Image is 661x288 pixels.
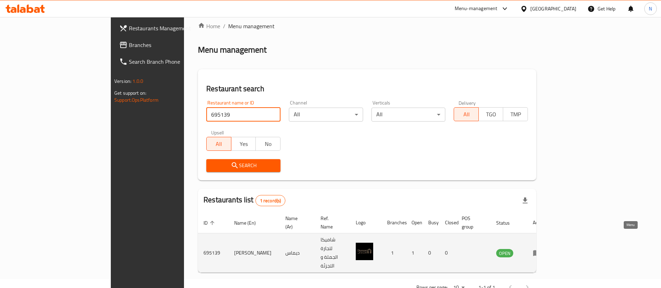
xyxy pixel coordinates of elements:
th: Action [527,212,551,233]
h2: Restaurants list [203,195,285,206]
span: No [259,139,278,149]
button: Search [206,159,280,172]
nav: breadcrumb [198,22,536,30]
input: Search for restaurant name or ID.. [206,108,280,122]
div: OPEN [496,249,513,257]
label: Delivery [459,100,476,105]
span: Menu management [228,22,275,30]
label: Upsell [211,130,224,135]
span: Branches [129,41,216,49]
td: 0 [423,233,439,273]
td: 1 [382,233,406,273]
span: Get support on: [114,88,146,98]
td: 1 [406,233,423,273]
span: Name (En) [234,219,265,227]
button: All [206,137,231,151]
div: Menu-management [455,5,498,13]
div: Total records count [255,195,286,206]
button: All [454,107,479,121]
span: All [209,139,229,149]
div: [GEOGRAPHIC_DATA] [530,5,576,13]
h2: Menu management [198,44,267,55]
a: Support.OpsPlatform [114,95,159,104]
a: Branches [114,37,221,53]
span: Restaurants Management [129,24,216,32]
th: Busy [423,212,439,233]
a: Search Branch Phone [114,53,221,70]
span: OPEN [496,249,513,257]
td: ديماس [280,233,315,273]
th: Closed [439,212,456,233]
li: / [223,22,225,30]
span: Yes [234,139,253,149]
span: ID [203,219,217,227]
span: Ref. Name [321,214,342,231]
span: TMP [506,109,525,119]
span: Name (Ar) [285,214,307,231]
span: Search Branch Phone [129,57,216,66]
table: enhanced table [198,212,551,273]
span: N [649,5,652,13]
span: POS group [462,214,482,231]
div: All [289,108,363,122]
th: Open [406,212,423,233]
span: All [457,109,476,119]
span: Status [496,219,519,227]
h2: Restaurant search [206,84,528,94]
span: 1 record(s) [256,197,285,204]
th: Branches [382,212,406,233]
button: Yes [231,137,256,151]
span: TGO [482,109,501,119]
td: 0 [439,233,456,273]
div: All [371,108,446,122]
img: Demas [356,243,373,260]
th: Logo [350,212,382,233]
span: Version: [114,77,131,86]
button: TGO [478,107,504,121]
a: Restaurants Management [114,20,221,37]
td: شاميكا لتجارة الجملة و التجزئة [315,233,350,273]
button: No [255,137,280,151]
span: Search [212,161,275,170]
div: Export file [517,192,533,209]
td: [PERSON_NAME] [229,233,280,273]
button: TMP [503,107,528,121]
span: 1.0.0 [132,77,143,86]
